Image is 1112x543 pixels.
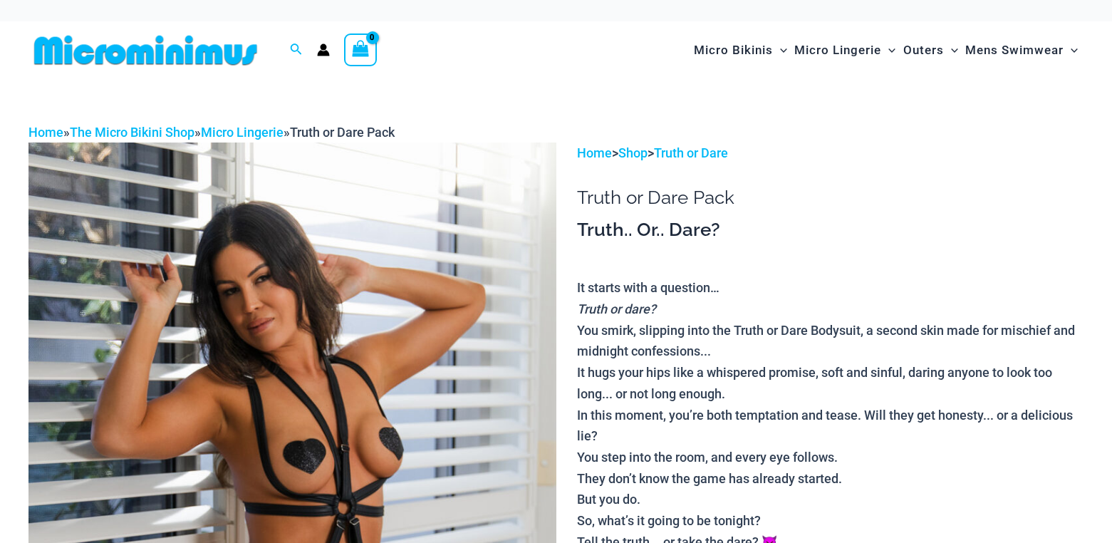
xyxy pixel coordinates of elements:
[965,32,1064,68] span: Mens Swimwear
[794,32,881,68] span: Micro Lingerie
[577,145,612,160] a: Home
[290,125,395,140] span: Truth or Dare Pack
[654,145,728,160] a: Truth or Dare
[290,41,303,59] a: Search icon link
[577,187,1084,209] h1: Truth or Dare Pack
[791,29,899,72] a: Micro LingerieMenu ToggleMenu Toggle
[694,32,773,68] span: Micro Bikinis
[70,125,194,140] a: The Micro Bikini Shop
[28,125,395,140] span: » » »
[881,32,895,68] span: Menu Toggle
[690,29,791,72] a: Micro BikinisMenu ToggleMenu Toggle
[900,29,962,72] a: OutersMenu ToggleMenu Toggle
[577,218,1084,242] h3: Truth.. Or.. Dare?
[28,34,263,66] img: MM SHOP LOGO FLAT
[201,125,284,140] a: Micro Lingerie
[28,125,63,140] a: Home
[577,301,656,316] i: Truth or dare?
[344,33,377,66] a: View Shopping Cart, empty
[944,32,958,68] span: Menu Toggle
[773,32,787,68] span: Menu Toggle
[1064,32,1078,68] span: Menu Toggle
[903,32,944,68] span: Outers
[317,43,330,56] a: Account icon link
[577,143,1084,164] p: > >
[618,145,648,160] a: Shop
[688,26,1084,74] nav: Site Navigation
[962,29,1081,72] a: Mens SwimwearMenu ToggleMenu Toggle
